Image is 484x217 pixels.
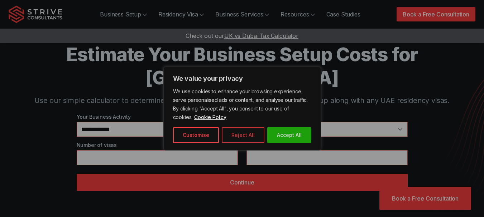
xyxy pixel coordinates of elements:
[173,74,311,83] p: We value your privacy
[222,127,264,143] button: Reject All
[173,87,311,122] p: We use cookies to enhance your browsing experience, serve personalised ads or content, and analys...
[267,127,311,143] button: Accept All
[194,114,227,120] a: Cookie Policy
[163,67,321,151] div: We value your privacy
[173,127,219,143] button: Customise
